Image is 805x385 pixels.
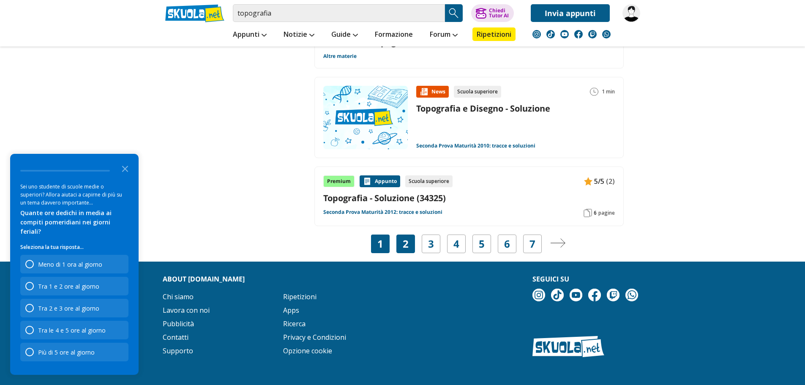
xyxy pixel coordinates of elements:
[163,306,210,315] a: Lavora con noi
[560,30,569,38] img: youtube
[428,27,460,43] a: Forum
[363,177,371,186] img: Appunti contenuto
[489,8,509,18] div: Chiedi Tutor AI
[416,142,535,149] a: Seconda Prova Maturità 2010: tracce e soluzioni
[531,4,610,22] a: Invia appunti
[584,209,592,217] img: Pagine
[323,53,357,60] a: Altre materie
[570,289,582,301] img: youtube
[20,243,128,251] p: Seleziona la tua risposta...
[20,255,128,273] div: Meno di 1 ora al giorno
[529,238,535,250] a: 7
[607,289,619,301] img: twitch
[551,289,564,301] img: tiktok
[588,30,597,38] img: twitch
[283,319,306,328] a: Ricerca
[329,27,360,43] a: Guide
[323,86,408,149] img: Immagine news
[323,36,416,48] a: Esercizio di topografia
[38,260,102,268] div: Meno di 1 ora al giorno
[472,27,516,41] a: Ripetizioni
[163,292,194,301] a: Chi siamo
[163,274,245,284] strong: About [DOMAIN_NAME]
[588,289,601,301] img: facebook
[550,238,565,250] a: Pagina successiva
[373,27,415,43] a: Formazione
[20,343,128,361] div: Più di 5 ore al giorno
[283,333,346,342] a: Privacy e Condizioni
[606,176,615,187] span: (2)
[622,4,640,22] img: Verpos23
[625,289,638,301] img: WhatsApp
[20,277,128,295] div: Tra 1 e 2 ore al giorno
[471,4,514,22] button: ChiediTutor AI
[546,30,555,38] img: tiktok
[420,87,428,96] img: News contenuto
[584,177,592,186] img: Appunti contenuto
[360,175,400,187] div: Appunto
[403,238,409,250] a: 2
[38,326,106,334] div: Tra le 4 e 5 ore al giorno
[479,238,485,250] a: 5
[602,30,611,38] img: WhatsApp
[574,30,583,38] img: facebook
[283,346,332,355] a: Opzione cookie
[20,321,128,339] div: Tra le 4 e 5 ore al giorno
[453,238,459,250] a: 4
[448,7,460,19] img: Cerca appunti, riassunti o versioni
[532,274,569,284] strong: Seguici su
[163,333,188,342] a: Contatti
[283,306,299,315] a: Apps
[416,103,550,114] a: Topografia e Disegno - Soluzione
[20,208,128,236] div: Quante ore dedichi in media ai compiti pomeridiani nei giorni feriali?
[20,299,128,317] div: Tra 2 e 3 ore al giorno
[532,336,604,357] img: Skuola.net
[281,27,317,43] a: Notizie
[594,210,597,216] span: 6
[20,183,128,207] div: Sei uno studente di scuole medie o superiori? Allora aiutaci a capirne di più su un tema davvero ...
[323,192,615,204] a: Topografia - Soluzione (34325)
[323,175,355,187] div: Premium
[323,209,442,216] a: Seconda Prova Maturità 2012: tracce e soluzioni
[231,27,269,43] a: Appunti
[38,304,99,312] div: Tra 2 e 3 ore al giorno
[532,289,545,301] img: instagram
[163,319,194,328] a: Pubblicità
[428,238,434,250] a: 3
[38,282,99,290] div: Tra 1 e 2 ore al giorno
[233,4,445,22] input: Cerca appunti, riassunti o versioni
[10,154,139,375] div: Survey
[532,30,541,38] img: instagram
[454,86,501,98] div: Scuola superiore
[117,160,134,177] button: Close the survey
[416,86,449,98] div: News
[602,86,615,98] span: 1 min
[598,210,615,216] span: pagine
[594,176,604,187] span: 5/5
[314,235,624,253] nav: Navigazione pagine
[405,175,453,187] div: Scuola superiore
[377,238,383,250] span: 1
[283,292,317,301] a: Ripetizioni
[550,238,565,248] img: Pagina successiva
[504,238,510,250] a: 6
[590,87,598,96] img: Tempo lettura
[445,4,463,22] button: Search Button
[38,348,95,356] div: Più di 5 ore al giorno
[163,346,193,355] a: Supporto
